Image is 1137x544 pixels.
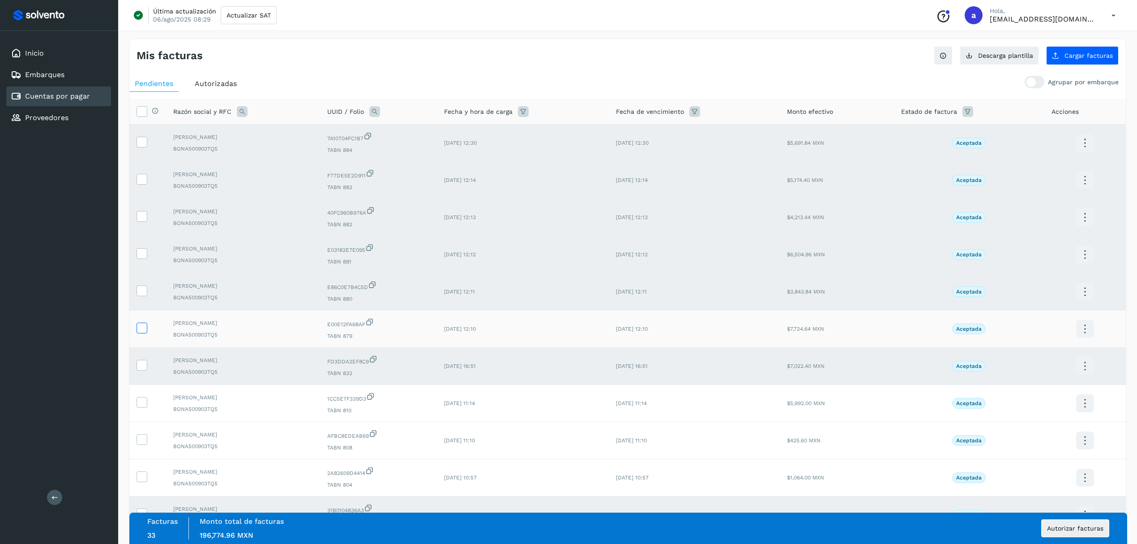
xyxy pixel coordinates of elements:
span: [PERSON_NAME] [173,133,313,141]
span: Cargar facturas [1064,52,1113,59]
span: $6,504.96 MXN [787,251,825,258]
span: [DATE] 12:10 [444,326,476,332]
span: TABN 810 [327,406,430,414]
span: TABN 883 [327,183,430,191]
p: Aceptada [956,400,982,406]
span: E03182E7E095 [327,243,430,254]
span: $2,553.60 MXN [787,512,825,518]
span: TABN 804 [327,481,430,489]
span: Pendientes [135,79,173,88]
span: TABN 881 [327,258,430,266]
span: [DATE] 11:14 [444,400,475,406]
span: 7A10704FC1B7 [327,132,430,142]
span: [DATE] 12:13 [444,214,476,220]
span: Fecha de vencimiento [616,107,684,117]
button: Autorizar facturas [1041,519,1109,537]
p: Última actualización [153,7,216,15]
span: [DATE] 12:14 [444,177,476,183]
p: Agrupar por embarque [1048,78,1119,86]
p: Aceptada [956,437,982,444]
span: [PERSON_NAME] [173,356,313,364]
span: BONA500903TQ5 [173,442,313,450]
span: [PERSON_NAME] [173,319,313,327]
span: TABN 808 [327,444,430,452]
span: [DATE] 12:11 [616,289,647,295]
span: [DATE] 10:57 [444,475,477,481]
span: Descarga plantilla [978,52,1033,59]
a: Descarga plantilla [960,46,1039,65]
span: [DATE] 13:26 [444,512,477,518]
span: $7,724.64 MXN [787,326,824,332]
button: Actualizar SAT [221,6,277,24]
span: [DATE] 16:51 [616,363,648,369]
span: [PERSON_NAME] [173,468,313,476]
span: BONA500903TQ5 [173,256,313,264]
p: Aceptada [956,177,982,183]
span: $4,213.44 MXN [787,214,824,220]
span: Autorizadas [195,79,237,88]
a: Proveedores [25,113,68,122]
span: Actualizar SAT [227,12,271,18]
span: AFBC8EDEAB69 [327,429,430,440]
p: Aceptada [956,363,982,369]
span: [DATE] 11:10 [616,437,647,444]
p: 06/ago/2025 08:29 [153,15,211,23]
p: Aceptada [956,140,982,146]
p: Aceptada [956,326,982,332]
span: $1,064.00 MXN [787,475,824,481]
span: [DATE] 11:14 [616,400,647,406]
div: Proveedores [6,108,111,128]
span: 2A82609D4414 [327,466,430,477]
span: [DATE] 11:10 [444,437,475,444]
span: BONA500903TQ5 [173,219,313,227]
span: $5,174.40 MXN [787,177,823,183]
span: [DATE] 10:57 [616,475,649,481]
span: [DATE] 12:14 [616,177,648,183]
p: Aceptada [956,214,982,220]
div: Embarques [6,65,111,85]
span: [PERSON_NAME] [173,431,313,439]
span: TABN 879 [327,332,430,340]
span: 40FC960B976A [327,206,430,217]
span: [DATE] 12:10 [616,326,648,332]
span: [DATE] 12:11 [444,289,475,295]
span: BONA500903TQ5 [173,368,313,376]
span: BONA500903TQ5 [173,182,313,190]
span: [PERSON_NAME] [173,282,313,290]
span: [PERSON_NAME] [173,505,313,513]
a: Inicio [25,49,44,57]
span: BONA500903TQ5 [173,405,313,413]
span: UUID / Folio [327,107,364,117]
span: $3,843.84 MXN [787,289,825,295]
button: Cargar facturas [1046,46,1119,65]
span: Razón social y RFC [173,107,231,117]
span: 33 [147,531,155,540]
span: FD3DDA2EF8C9 [327,355,430,366]
span: TABN 832 [327,369,430,377]
span: [DATE] 13:26 [616,512,649,518]
span: 196,774.96 MXN [200,531,253,540]
span: E86C0E7B4C5D [327,281,430,291]
p: Aceptada [956,512,982,518]
span: Estado de factura [901,107,957,117]
span: TABN 882 [327,220,430,229]
span: F77DE5E2D911 [327,169,430,180]
span: [DATE] 12:13 [616,214,648,220]
p: Aceptada [956,475,982,481]
span: [DATE] 12:30 [444,140,477,146]
span: [PERSON_NAME] [173,207,313,216]
label: Facturas [147,517,178,526]
span: [DATE] 16:51 [444,363,476,369]
a: Cuentas por pagar [25,92,90,100]
div: Inicio [6,43,111,63]
span: [PERSON_NAME] [173,170,313,178]
span: $5,992.00 MXN [787,400,825,406]
span: Autorizar facturas [1047,525,1103,531]
span: BONA500903TQ5 [173,331,313,339]
p: Hola, [990,7,1097,15]
span: [DATE] 12:30 [616,140,649,146]
span: $5,691.84 MXN [787,140,824,146]
p: Aceptada [956,289,982,295]
span: Monto efectivo [787,107,833,117]
span: BONA500903TQ5 [173,479,313,488]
